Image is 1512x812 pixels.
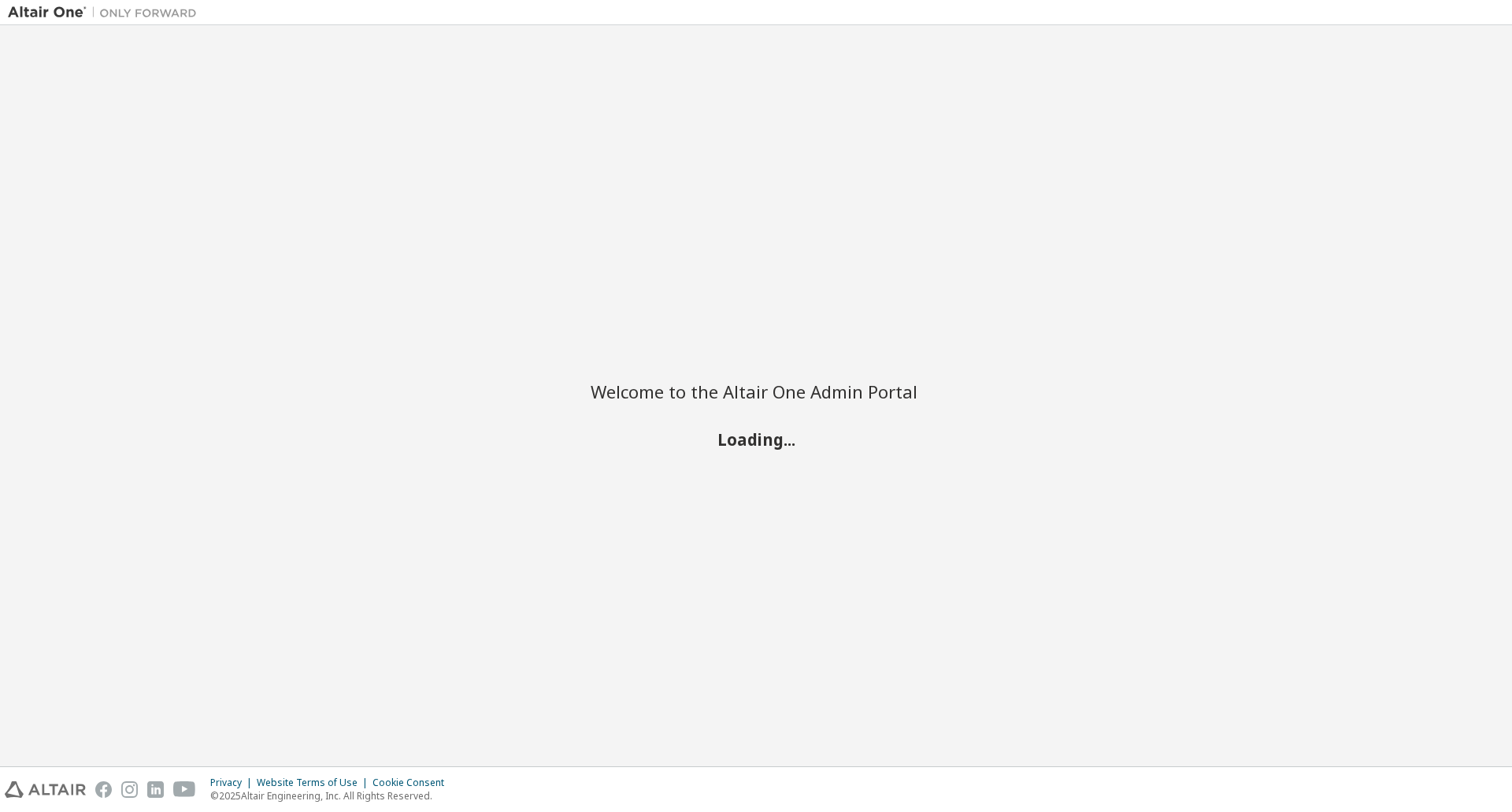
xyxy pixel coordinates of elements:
img: youtube.svg [173,781,196,798]
img: altair_logo.svg [5,781,86,798]
h2: Loading... [591,428,921,449]
div: Cookie Consent [372,777,454,789]
h2: Welcome to the Altair One Admin Portal [591,380,921,402]
p: © 2025 Altair Engineering, Inc. All Rights Reserved. [210,789,454,803]
img: facebook.svg [95,781,112,798]
img: linkedin.svg [147,781,164,798]
img: Altair One [8,5,205,20]
img: instagram.svg [121,781,138,798]
div: Website Terms of Use [257,777,372,789]
div: Privacy [210,777,257,789]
